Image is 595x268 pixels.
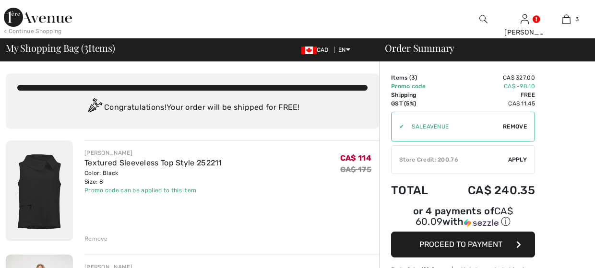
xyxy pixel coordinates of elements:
span: Apply [508,155,527,164]
img: Sezzle [464,219,499,227]
img: Congratulation2.svg [85,98,104,117]
td: CA$ 327.00 [442,73,535,82]
img: Canadian Dollar [301,47,317,54]
td: Promo code [391,82,442,91]
img: search the website [479,13,488,25]
div: Remove [84,234,108,243]
a: Sign In [521,14,529,23]
td: GST (5%) [391,99,442,108]
div: Store Credit: 200.76 [392,155,508,164]
span: My Shopping Bag ( Items) [6,43,115,53]
span: CA$ 114 [340,153,371,163]
td: Shipping [391,91,442,99]
div: < Continue Shopping [4,27,62,35]
div: Color: Black Size: 8 [84,169,222,186]
span: 3 [575,15,579,23]
span: CAD [301,47,333,53]
td: Free [442,91,535,99]
td: Total [391,174,442,207]
div: or 4 payments of with [391,207,535,228]
td: Items ( ) [391,73,442,82]
span: Proceed to Payment [419,240,502,249]
div: Promo code can be applied to this item [84,186,222,195]
span: 3 [84,41,88,53]
td: CA$ 11.45 [442,99,535,108]
div: [PERSON_NAME] [504,27,545,37]
td: CA$ -98.10 [442,82,535,91]
td: CA$ 240.35 [442,174,535,207]
a: 3 [546,13,587,25]
input: Promo code [404,112,503,141]
div: Order Summary [373,43,589,53]
span: EN [338,47,350,53]
img: 1ère Avenue [4,8,72,27]
s: CA$ 175 [340,165,371,174]
button: Proceed to Payment [391,232,535,257]
div: or 4 payments ofCA$ 60.09withSezzle Click to learn more about Sezzle [391,207,535,232]
span: Remove [503,122,527,131]
div: [PERSON_NAME] [84,149,222,157]
span: 3 [411,74,415,81]
img: My Info [521,13,529,25]
span: CA$ 60.09 [416,205,513,227]
img: Textured Sleeveless Top Style 252211 [6,140,73,241]
div: ✔ [392,122,404,131]
div: Congratulations! Your order will be shipped for FREE! [17,98,368,117]
a: Textured Sleeveless Top Style 252211 [84,158,222,167]
img: My Bag [562,13,571,25]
